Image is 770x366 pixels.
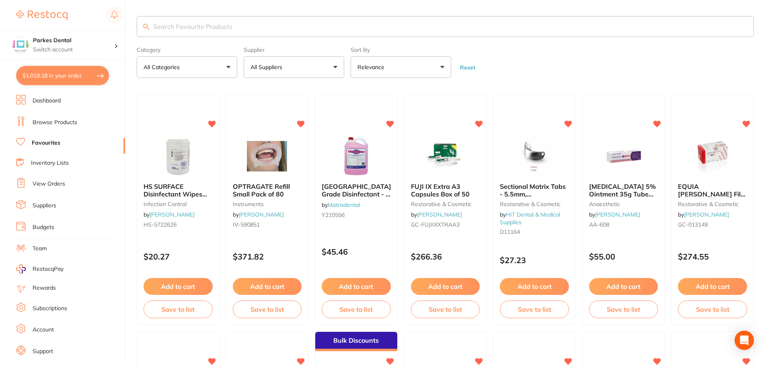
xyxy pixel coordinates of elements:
[419,136,471,176] img: FUJI IX Extra A3 Capsules Box of 50
[33,284,56,292] a: Rewards
[411,211,462,218] span: by
[500,228,520,235] span: D11164
[328,201,360,209] a: Matrixdental
[16,264,64,274] a: RestocqPay
[678,211,729,218] span: by
[244,56,344,78] button: All Suppliers
[33,348,53,356] a: Support
[500,182,566,205] span: Sectional Matrix Tabs - 5.5mm, [MEDICAL_DATA]
[233,201,302,207] small: instruments
[144,278,213,295] button: Add to cart
[500,183,569,198] b: Sectional Matrix Tabs - 5.5mm, Molar
[595,211,640,218] a: [PERSON_NAME]
[144,63,183,71] p: All Categories
[589,301,658,318] button: Save to list
[684,211,729,218] a: [PERSON_NAME]
[315,332,397,351] div: Bulk Discounts
[351,56,451,78] button: Relevance
[137,56,237,78] button: All Categories
[678,183,747,198] b: EQUIA Forte HT Fil Shade A3 Capsules Box 0f 50
[16,10,68,20] img: Restocq Logo
[411,201,480,207] small: restorative & cosmetic
[589,201,658,207] small: anaesthetic
[233,183,302,198] b: OPTRAGATE Refill Small Pack of 80
[244,47,344,53] label: Supplier
[589,278,658,295] button: Add to cart
[500,278,569,295] button: Add to cart
[322,278,391,295] button: Add to cart
[33,265,64,273] span: RestocqPay
[598,136,650,176] img: XYLOCAINE 5% Ointment 35g Tube Topical Anaesthetic
[322,301,391,318] button: Save to list
[33,37,114,45] h4: Parkes Dental
[16,6,68,25] a: Restocq Logo
[589,211,640,218] span: by
[144,182,207,213] span: HS SURFACE Disinfectant Wipes Hospital Grade 180 Tub
[150,211,195,218] a: [PERSON_NAME]
[458,64,478,71] button: Reset
[508,136,561,176] img: Sectional Matrix Tabs - 5.5mm, Molar
[16,66,109,85] button: $1,019.18 in your order
[33,245,47,253] a: Team
[357,63,388,71] p: Relevance
[411,183,480,198] b: FUJI IX Extra A3 Capsules Box of 50
[411,182,470,198] span: FUJI IX Extra A3 Capsules Box of 50
[137,16,754,37] input: Search Favourite Products
[144,252,213,261] p: $20.27
[33,223,54,231] a: Budgets
[500,211,560,225] span: by
[233,221,260,228] span: IV-590851
[33,180,65,188] a: View Orders
[589,182,656,205] span: [MEDICAL_DATA] 5% Ointment 35g Tube Topical Anaesthetic
[16,264,26,274] img: RestocqPay
[500,211,560,225] a: HIT Dental & Medical Supplies
[233,182,290,198] span: OPTRAGATE Refill Small Pack of 80
[417,211,462,218] a: [PERSON_NAME]
[735,331,754,350] div: Open Intercom Messenger
[233,211,284,218] span: by
[678,301,747,318] button: Save to list
[33,305,67,313] a: Subscriptions
[144,183,213,198] b: HS SURFACE Disinfectant Wipes Hospital Grade 180 Tub
[233,301,302,318] button: Save to list
[500,201,569,207] small: restorative & cosmetic
[33,119,77,127] a: Browse Products
[678,201,747,207] small: restorative & cosmetic
[239,211,284,218] a: [PERSON_NAME]
[33,97,61,105] a: Dashboard
[144,211,195,218] span: by
[33,326,54,334] a: Account
[322,247,391,256] p: $45.46
[678,182,745,213] span: EQUIA [PERSON_NAME] Fil Shade A3 Capsules Box 0f 50
[233,278,302,295] button: Add to cart
[411,278,480,295] button: Add to cart
[330,136,382,176] img: Viraclean Hospital Grade Disinfectant - 5 Litre
[500,256,569,265] p: $27.23
[678,278,747,295] button: Add to cart
[411,301,480,318] button: Save to list
[152,136,204,176] img: HS SURFACE Disinfectant Wipes Hospital Grade 180 Tub
[137,47,237,53] label: Category
[589,221,609,228] span: AA-608
[33,202,56,210] a: Suppliers
[686,136,739,176] img: EQUIA Forte HT Fil Shade A3 Capsules Box 0f 50
[144,301,213,318] button: Save to list
[678,252,747,261] p: $274.55
[322,201,360,209] span: by
[322,183,391,198] b: Viraclean Hospital Grade Disinfectant - 5 Litre
[241,136,293,176] img: OPTRAGATE Refill Small Pack of 80
[411,221,460,228] span: GC-FUJIIXXTRAA3
[589,252,658,261] p: $55.00
[31,159,69,167] a: Inventory Lists
[251,63,285,71] p: All Suppliers
[233,252,302,261] p: $371.82
[322,182,391,205] span: [GEOGRAPHIC_DATA] Grade Disinfectant - 5 Litre
[322,211,345,219] span: Y210556
[32,139,60,147] a: Favourites
[500,301,569,318] button: Save to list
[351,47,451,53] label: Sort By
[411,252,480,261] p: $266.36
[33,46,114,54] p: Switch account
[589,183,658,198] b: XYLOCAINE 5% Ointment 35g Tube Topical Anaesthetic
[144,201,213,207] small: infection control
